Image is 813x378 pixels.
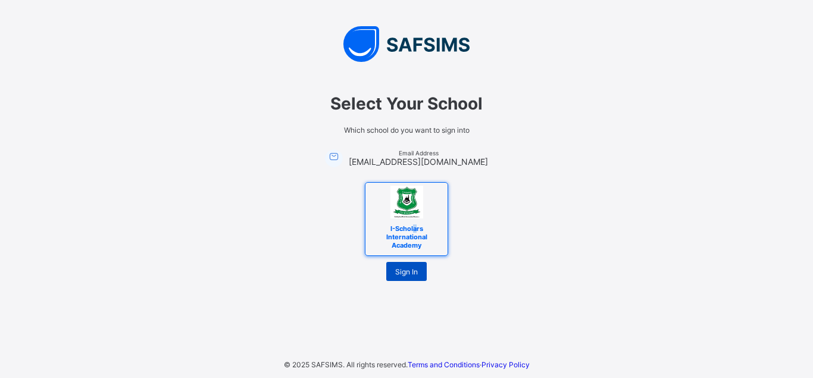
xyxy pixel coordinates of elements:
[240,126,573,135] span: Which school do you want to sign into
[240,93,573,114] span: Select Your School
[349,157,488,167] span: [EMAIL_ADDRESS][DOMAIN_NAME]
[481,360,530,369] a: Privacy Policy
[408,360,480,369] a: Terms and Conditions
[349,149,488,157] span: Email Address
[370,221,443,252] span: I-Scholars International Academy
[395,267,418,276] span: Sign In
[408,360,530,369] span: ·
[390,186,423,218] img: I-Scholars International Academy
[228,26,585,62] img: SAFSIMS Logo
[284,360,408,369] span: © 2025 SAFSIMS. All rights reserved.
